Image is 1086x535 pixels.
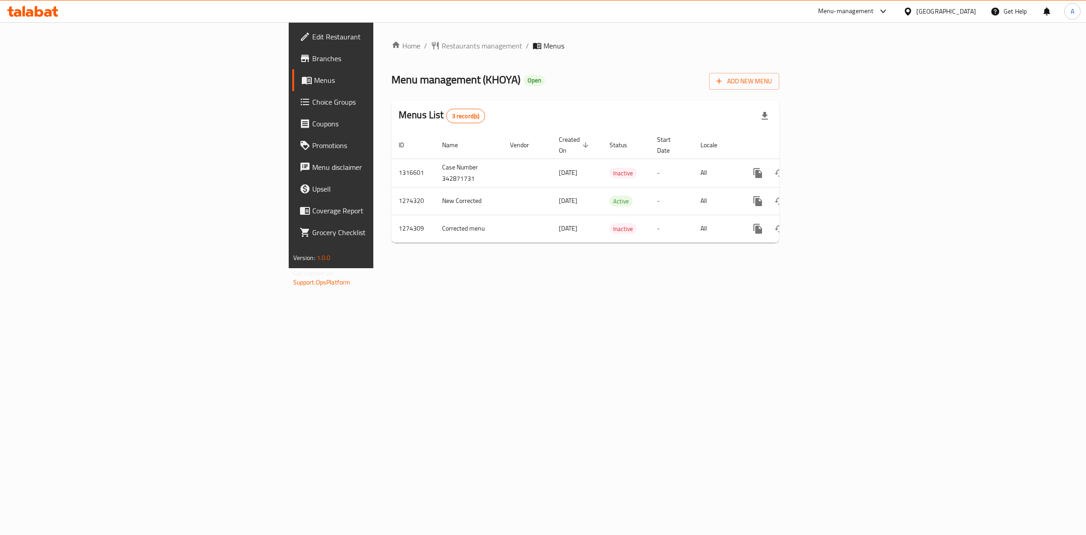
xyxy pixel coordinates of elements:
[442,140,470,150] span: Name
[559,195,577,207] span: [DATE]
[747,190,769,212] button: more
[391,40,779,51] nav: breadcrumb
[769,218,791,240] button: Change Status
[610,224,637,234] span: Inactive
[559,167,577,178] span: [DATE]
[510,140,541,150] span: Vendor
[314,75,463,86] span: Menus
[650,159,693,187] td: -
[292,91,470,113] a: Choice Groups
[709,73,779,90] button: Add New Menu
[650,215,693,242] td: -
[292,135,470,156] a: Promotions
[312,53,463,64] span: Branches
[769,162,791,184] button: Change Status
[610,140,639,150] span: Status
[610,168,637,178] span: Inactive
[650,187,693,215] td: -
[292,156,470,178] a: Menu disclaimer
[559,222,577,234] span: [DATE]
[312,118,463,129] span: Coupons
[399,108,485,123] h2: Menus List
[293,267,335,279] span: Get support on:
[293,276,351,288] a: Support.OpsPlatform
[610,168,637,178] div: Inactive
[526,40,529,51] li: /
[292,200,470,222] a: Coverage Report
[610,223,637,234] div: Inactive
[716,76,772,87] span: Add New Menu
[447,112,485,120] span: 3 record(s)
[610,196,633,207] span: Active
[312,162,463,173] span: Menu disclaimer
[446,109,486,123] div: Total records count
[399,140,416,150] span: ID
[769,190,791,212] button: Change Status
[693,159,740,187] td: All
[292,26,470,48] a: Edit Restaurant
[292,178,470,200] a: Upsell
[312,227,463,238] span: Grocery Checklist
[391,131,841,243] table: enhanced table
[693,187,740,215] td: All
[700,140,729,150] span: Locale
[292,69,470,91] a: Menus
[312,140,463,151] span: Promotions
[317,252,331,264] span: 1.0.0
[1071,6,1074,16] span: A
[747,162,769,184] button: more
[524,75,545,86] div: Open
[292,222,470,243] a: Grocery Checklist
[442,40,522,51] span: Restaurants management
[312,183,463,194] span: Upsell
[292,113,470,135] a: Coupons
[747,218,769,240] button: more
[657,134,682,156] span: Start Date
[754,105,776,127] div: Export file
[312,96,463,107] span: Choice Groups
[559,134,591,156] span: Created On
[312,31,463,42] span: Edit Restaurant
[916,6,976,16] div: [GEOGRAPHIC_DATA]
[312,205,463,216] span: Coverage Report
[524,77,545,84] span: Open
[543,40,564,51] span: Menus
[693,215,740,242] td: All
[293,252,315,264] span: Version:
[292,48,470,69] a: Branches
[740,131,841,159] th: Actions
[431,40,522,51] a: Restaurants management
[818,6,874,17] div: Menu-management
